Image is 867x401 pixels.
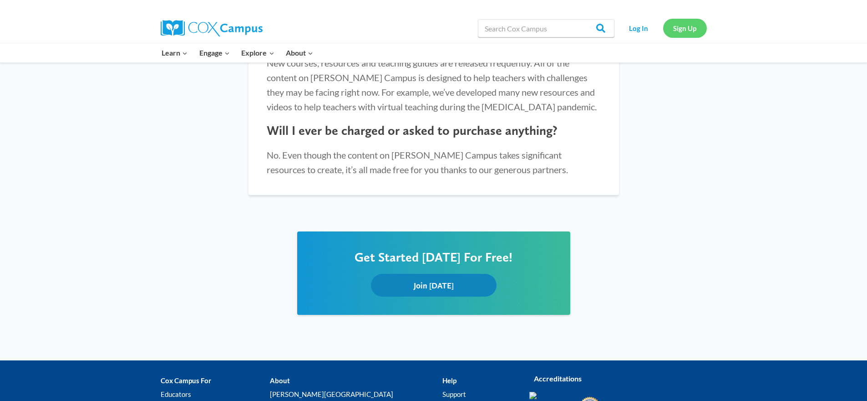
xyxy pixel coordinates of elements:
[619,19,707,37] nav: Secondary Navigation
[193,43,236,62] button: Child menu of Engage
[371,274,497,296] a: Join [DATE]
[267,148,601,177] p: No. Even though the content on [PERSON_NAME] Campus takes significant resources to create, it’s a...
[619,19,659,37] a: Log In
[355,249,512,265] span: Get Started [DATE] For Free!
[236,43,280,62] button: Child menu of Explore
[663,19,707,37] a: Sign Up
[156,43,194,62] button: Child menu of Learn
[267,123,601,139] h4: Will I ever be charged or asked to purchase anything?
[414,281,454,290] span: Join [DATE]
[156,43,319,62] nav: Primary Navigation
[534,374,582,383] strong: Accreditations
[280,43,319,62] button: Child menu of About
[161,20,263,36] img: Cox Campus
[478,19,614,37] input: Search Cox Campus
[267,56,601,114] p: New courses, resources and teaching guides are released frequently. All of the content on [PERSON...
